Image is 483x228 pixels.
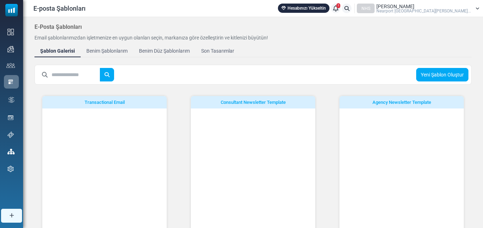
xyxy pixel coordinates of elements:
[40,47,75,55] div: Şablon Galerisi
[33,4,86,13] span: E-posta Şablonları
[376,4,414,9] span: [PERSON_NAME]
[7,132,14,138] img: support-icon.svg
[7,46,14,52] img: campaigns-icon.png
[139,47,190,55] div: Benim Düz Şablonlarım
[34,23,384,31] p: E-Posta Şablonları
[7,96,15,104] img: workflow.svg
[357,4,479,13] a: NHS [PERSON_NAME] Nearport [GEOGRAPHIC_DATA][PERSON_NAME]...
[34,35,268,41] span: Email şablonlarımızdan işletmenize en uygun olanları seçin, markanıza göre özelleştirin ve kitlen...
[337,3,340,8] span: 1
[331,4,340,13] a: 1
[6,63,15,68] img: contacts-icon.svg
[278,4,329,13] a: Hesabınızı Yükseltin
[7,166,14,172] img: settings-icon.svg
[416,68,468,81] a: Yeni Şablon Oluştur
[376,9,471,13] span: Nearport [GEOGRAPHIC_DATA][PERSON_NAME]...
[7,79,14,85] img: email-templates-icon-active.svg
[221,100,286,105] span: Consultant Newsletter Template
[7,115,14,121] img: landing_pages.svg
[201,47,234,55] div: Son Tasarımlar
[85,100,125,105] span: Transactional Email
[357,4,375,13] div: NHS
[5,4,18,16] img: mailsoftly_icon_blue_white.svg
[372,100,431,105] span: Agency Newsletter Template
[7,29,14,35] img: dashboard-icon.svg
[86,47,128,55] div: Benim Şablonlarım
